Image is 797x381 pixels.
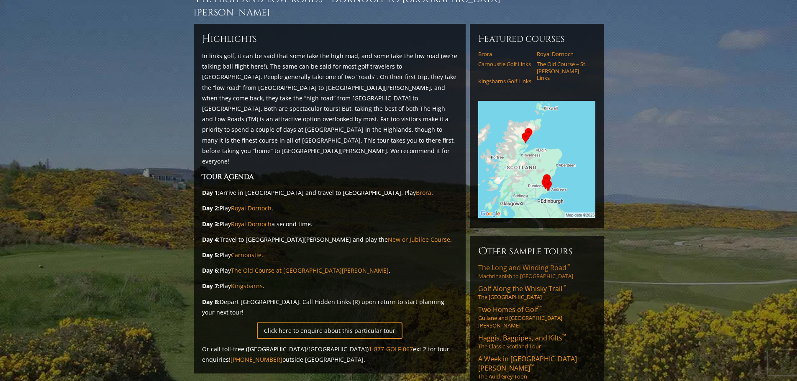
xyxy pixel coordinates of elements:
a: The Old Course – St. [PERSON_NAME] Links [537,61,590,81]
a: Carnoustie Golf Links [478,61,531,67]
h6: Other Sample Tours [478,245,595,258]
p: Travel to [GEOGRAPHIC_DATA][PERSON_NAME] and play the . [202,234,457,245]
p: Play . [202,281,457,291]
strong: Day 2: [202,204,220,212]
span: Golf Along the Whisky Trail [478,284,566,293]
h3: Tour Agenda [202,171,457,182]
strong: Day 8: [202,298,220,306]
a: Royal Dornoch [537,51,590,57]
span: The Long and Winding Road [478,263,570,272]
a: New or Jubilee Course [388,235,450,243]
a: Kingsbarns [231,282,263,290]
sup: ™ [562,283,566,290]
strong: Day 7: [202,282,220,290]
p: Play . [202,250,457,260]
a: Carnoustie [231,251,261,259]
strong: Day 4: [202,235,220,243]
strong: Day 6: [202,266,220,274]
a: Royal Dornoch [231,204,272,212]
sup: ™ [566,262,570,269]
sup: ™ [530,363,534,370]
a: The Long and Winding Road™Machrihanish to [GEOGRAPHIC_DATA] [478,263,595,280]
span: A Week in [GEOGRAPHIC_DATA][PERSON_NAME] [478,354,577,373]
sup: ™ [538,304,542,311]
a: The Old Course at [GEOGRAPHIC_DATA][PERSON_NAME] [231,266,389,274]
p: Play . [202,203,457,213]
a: A Week in [GEOGRAPHIC_DATA][PERSON_NAME]™The Auld Grey Toon [478,354,595,380]
a: Click here to enquire about this particular tour [257,322,402,339]
span: Haggis, Bagpipes, and Kilts [478,333,566,343]
img: Google Map of Tour Courses [478,101,595,218]
a: Golf Along the Whisky Trail™The [GEOGRAPHIC_DATA] [478,284,595,301]
strong: Day 1: [202,189,220,197]
a: Kingsbarns Golf Links [478,78,531,84]
p: Play a second time. [202,219,457,229]
span: Two Homes of Golf [478,305,542,314]
span: H [202,32,210,46]
p: In links golf, it can be said that some take the high road, and some take the low road (we’re tal... [202,51,457,166]
a: Haggis, Bagpipes, and Kilts™The Classic Scotland Tour [478,333,595,350]
p: Play . [202,265,457,276]
p: Arrive in [GEOGRAPHIC_DATA] and travel to [GEOGRAPHIC_DATA]. Play . [202,187,457,198]
a: 1-877-GOLF-067 [369,345,413,353]
h6: ighlights [202,32,457,46]
a: Royal Dornoch [231,220,272,228]
a: Brora [478,51,531,57]
strong: Day 3: [202,220,220,228]
p: Depart [GEOGRAPHIC_DATA]. Call Hidden Links (R) upon return to start planning your next tour! [202,297,457,317]
a: [PHONE_NUMBER] [231,355,282,363]
strong: Day 5: [202,251,220,259]
a: Brora [416,189,431,197]
p: Or call toll-free ([GEOGRAPHIC_DATA]/[GEOGRAPHIC_DATA]) ext 2 for tour enquiries! outside [GEOGRA... [202,344,457,365]
sup: ™ [562,332,566,340]
a: Two Homes of Golf™Gullane and [GEOGRAPHIC_DATA][PERSON_NAME] [478,305,595,329]
h6: Featured Courses [478,32,595,46]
